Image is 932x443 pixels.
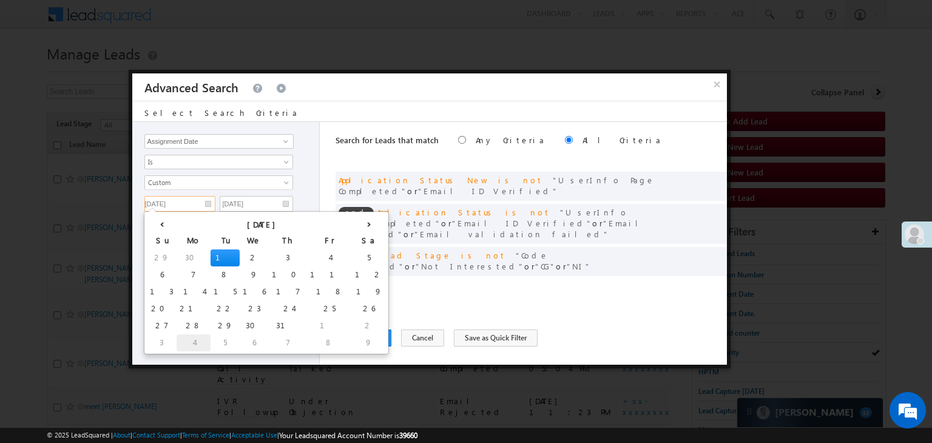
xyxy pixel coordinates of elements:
[113,431,130,439] a: About
[147,300,177,317] td: 20
[240,334,269,351] td: 6
[165,348,220,365] em: Start Chat
[145,177,277,188] span: Custom
[307,232,352,249] th: Fr
[211,283,240,300] td: 15
[147,232,177,249] th: Su
[339,175,655,196] span: or
[63,64,204,79] div: Chat with us now
[269,283,307,300] td: 17
[211,249,240,266] td: 1
[352,249,386,266] td: 5
[144,155,293,169] a: Is
[147,334,177,351] td: 3
[147,266,177,283] td: 6
[240,317,269,334] td: 30
[476,135,545,145] label: Any Criteria
[47,430,417,441] span: © 2025 LeadSquared | | | | |
[416,261,524,271] span: Not Interested
[21,64,51,79] img: d_60004797649_company_0_60004797649
[177,249,211,266] td: 30
[418,186,558,196] span: Email ID Verified
[211,232,240,249] th: Tu
[339,175,655,196] span: UserInfo Page Completed
[144,175,293,190] a: Custom
[352,266,386,283] td: 12
[352,232,386,249] th: Sa
[307,317,352,334] td: 1
[452,218,592,228] span: Email ID Verified
[177,300,211,317] td: 21
[144,134,294,149] input: Type to Search
[240,249,269,266] td: 2
[269,249,307,266] td: 3
[339,175,488,185] span: Application Status New
[211,317,240,334] td: 29
[211,300,240,317] td: 22
[307,249,352,266] td: 4
[707,73,727,95] button: ×
[352,334,386,351] td: 9
[144,107,299,118] span: Select Search Criteria
[145,157,277,167] span: Is
[336,135,439,145] span: Search for Leads that match
[339,207,647,239] span: or or or
[269,300,307,317] td: 24
[279,431,417,440] span: Your Leadsquared Account Number is
[535,261,556,271] span: CG
[582,135,662,145] label: All Criteria
[240,232,269,249] th: We
[147,214,177,232] th: ‹
[240,266,269,283] td: 9
[16,112,221,337] textarea: Type your message and hit 'Enter'
[377,207,496,217] span: Application Status
[177,232,211,249] th: Mo
[454,330,538,347] button: Save as Quick Filter
[498,175,543,185] span: is not
[307,266,352,283] td: 11
[399,431,417,440] span: 39660
[277,135,292,147] a: Show All Items
[231,431,277,439] a: Acceptable Use
[240,283,269,300] td: 16
[211,334,240,351] td: 5
[199,6,228,35] div: Minimize live chat window
[269,232,307,249] th: Th
[414,229,609,239] span: Email validation failed
[461,250,506,260] span: is not
[352,283,386,300] td: 19
[147,249,177,266] td: 29
[269,334,307,351] td: 7
[177,317,211,334] td: 28
[505,207,550,217] span: is not
[307,283,352,300] td: 18
[307,334,352,351] td: 8
[211,266,240,283] td: 8
[177,266,211,283] td: 7
[177,214,352,232] th: [DATE]
[339,250,591,271] span: or or or
[240,300,269,317] td: 23
[352,300,386,317] td: 26
[401,330,444,347] button: Cancel
[352,214,386,232] th: ›
[182,431,229,439] a: Terms of Service
[269,317,307,334] td: 31
[339,207,374,218] span: and
[269,266,307,283] td: 10
[177,334,211,351] td: 4
[352,317,386,334] td: 2
[567,261,591,271] span: NI
[147,317,177,334] td: 27
[132,431,180,439] a: Contact Support
[144,73,238,101] h3: Advanced Search
[147,283,177,300] td: 13
[177,283,211,300] td: 14
[377,250,451,260] span: Lead Stage
[307,300,352,317] td: 25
